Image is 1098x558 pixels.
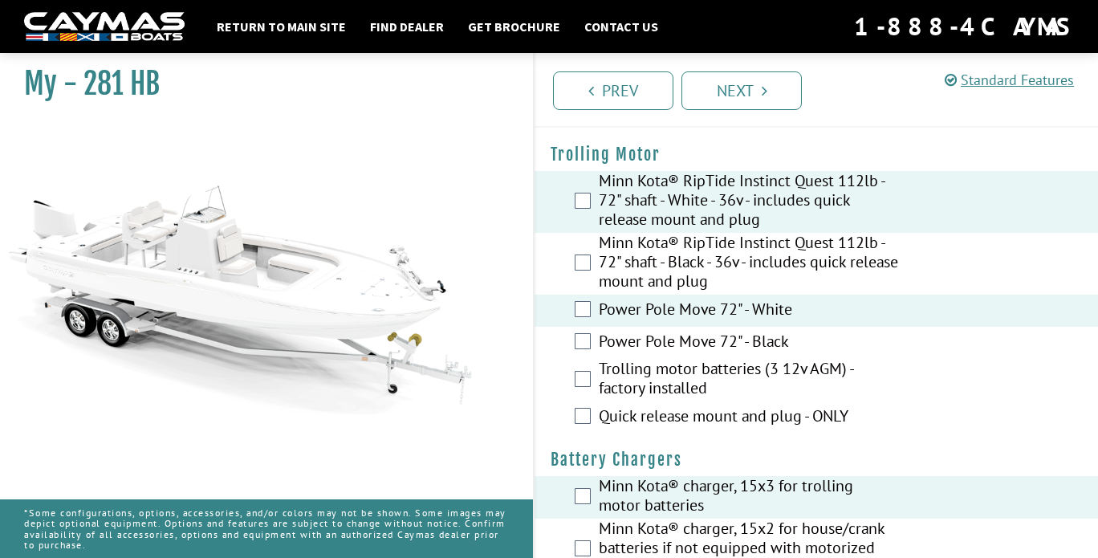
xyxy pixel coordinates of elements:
div: 1-888-4CAYMAS [854,9,1074,44]
a: Next [681,71,802,110]
label: Minn Kota® RipTide Instinct Quest 112lb - 72" shaft - Black - 36v - includes quick release mount ... [599,233,898,295]
label: Trolling motor batteries (3 12v AGM) - factory installed [599,359,898,401]
h4: Battery Chargers [551,450,1082,470]
a: Find Dealer [362,16,452,37]
a: Standard Features [945,71,1074,89]
label: Quick release mount and plug - ONLY [599,406,898,430]
a: Return to main site [209,16,354,37]
p: *Some configurations, options, accessories, and/or colors may not be shown. Some images may depic... [24,499,509,558]
a: Get Brochure [460,16,568,37]
h1: My - 281 HB [24,66,493,102]
a: Contact Us [576,16,666,37]
ul: Pagination [549,69,1098,110]
label: Power Pole Move 72" - Black [599,332,898,355]
label: Minn Kota® charger, 15x3 for trolling motor batteries [599,476,898,519]
label: Minn Kota® RipTide Instinct Quest 112lb - 72" shaft - White - 36v - includes quick release mount ... [599,171,898,233]
label: Power Pole Move 72" - White [599,299,898,323]
h4: Trolling Motor [551,145,1082,165]
img: white-logo-c9c8dbefe5ff5ceceb0f0178aa75bf4bb51f6bca0971e226c86eb53dfe498488.png [24,12,185,42]
a: Prev [553,71,673,110]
